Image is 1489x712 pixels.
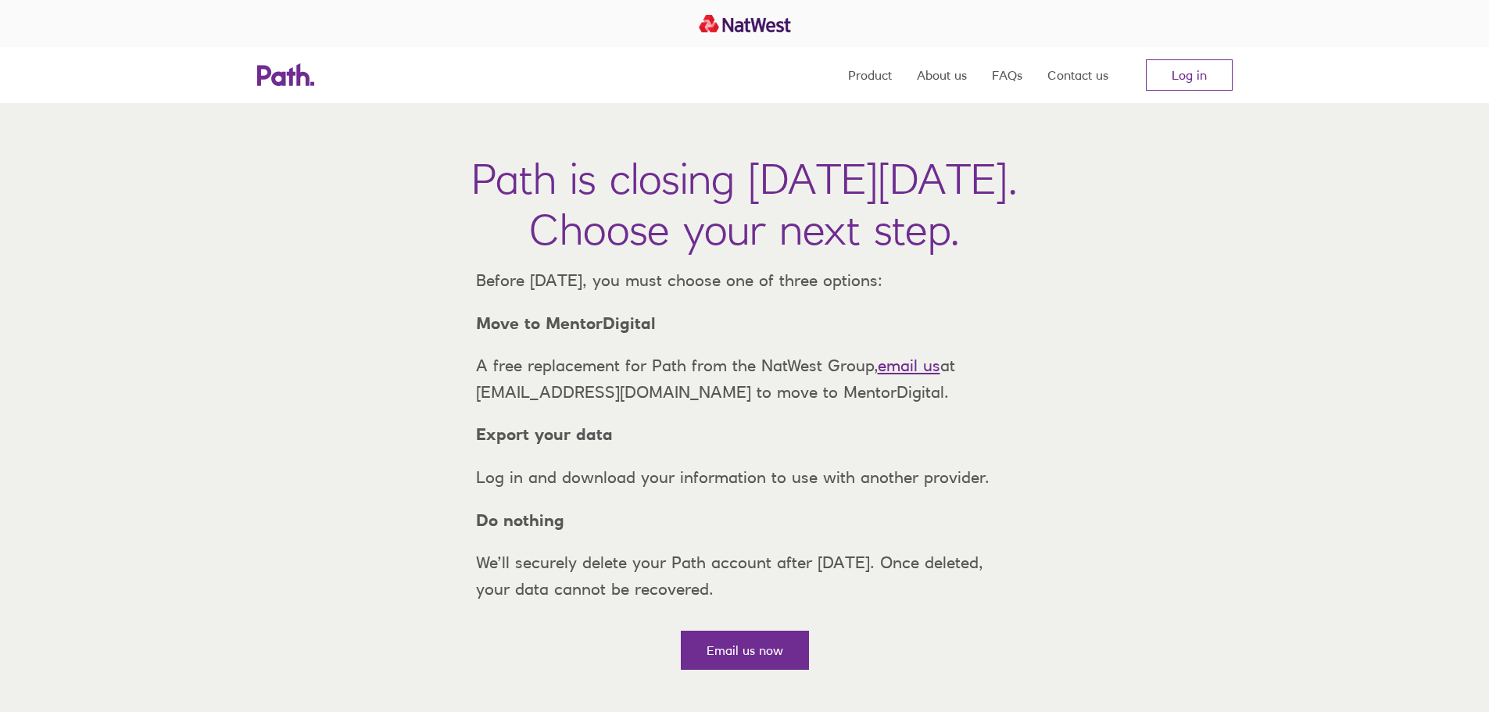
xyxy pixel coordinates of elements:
[464,549,1026,602] p: We’ll securely delete your Path account after [DATE]. Once deleted, your data cannot be recovered.
[464,352,1026,405] p: A free replacement for Path from the NatWest Group, at [EMAIL_ADDRESS][DOMAIN_NAME] to move to Me...
[476,424,613,444] strong: Export your data
[848,47,892,103] a: Product
[1146,59,1233,91] a: Log in
[476,313,656,333] strong: Move to MentorDigital
[681,631,809,670] a: Email us now
[917,47,967,103] a: About us
[471,153,1018,255] h1: Path is closing [DATE][DATE]. Choose your next step.
[464,267,1026,294] p: Before [DATE], you must choose one of three options:
[464,464,1026,491] p: Log in and download your information to use with another provider.
[992,47,1022,103] a: FAQs
[1047,47,1108,103] a: Contact us
[476,510,564,530] strong: Do nothing
[878,356,940,375] a: email us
